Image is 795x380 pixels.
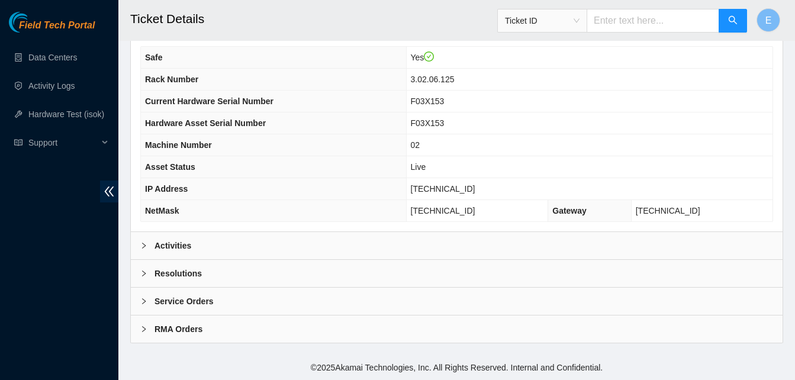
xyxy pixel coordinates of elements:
span: right [140,326,147,333]
button: search [719,9,747,33]
span: read [14,139,22,147]
div: Resolutions [131,260,783,287]
span: Hardware Asset Serial Number [145,118,266,128]
span: Support [28,131,98,154]
span: Ticket ID [505,12,580,30]
span: 02 [411,140,420,150]
a: Hardware Test (isok) [28,110,104,119]
b: Service Orders [155,295,214,308]
div: Activities [131,232,783,259]
span: Machine Number [145,140,212,150]
span: double-left [100,181,118,202]
img: Akamai Technologies [9,12,60,33]
div: RMA Orders [131,315,783,343]
span: 3.02.06.125 [411,75,455,84]
span: right [140,298,147,305]
div: Service Orders [131,288,783,315]
span: Yes [411,53,434,62]
input: Enter text here... [587,9,719,33]
span: Current Hardware Serial Number [145,96,273,106]
span: check-circle [424,51,434,62]
span: [TECHNICAL_ID] [411,206,475,215]
span: Asset Status [145,162,195,172]
span: Rack Number [145,75,198,84]
span: E [765,13,772,28]
span: IP Address [145,184,188,194]
footer: © 2025 Akamai Technologies, Inc. All Rights Reserved. Internal and Confidential. [118,355,795,380]
span: [TECHNICAL_ID] [411,184,475,194]
span: right [140,270,147,277]
a: Data Centers [28,53,77,62]
button: E [757,8,780,32]
span: [TECHNICAL_ID] [636,206,700,215]
a: Activity Logs [28,81,75,91]
span: F03X153 [411,118,445,128]
span: NetMask [145,206,179,215]
span: right [140,242,147,249]
a: Akamai TechnologiesField Tech Portal [9,21,95,37]
span: F03X153 [411,96,445,106]
span: Field Tech Portal [19,20,95,31]
span: Gateway [552,206,587,215]
b: Activities [155,239,191,252]
span: Safe [145,53,163,62]
span: search [728,15,738,27]
span: Live [411,162,426,172]
b: RMA Orders [155,323,202,336]
b: Resolutions [155,267,202,280]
